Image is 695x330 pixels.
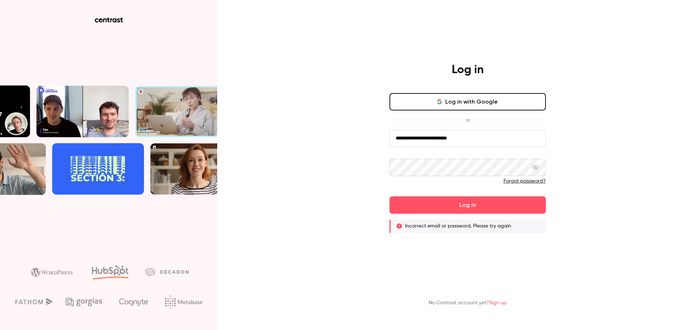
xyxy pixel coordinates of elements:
[489,300,507,305] a: Sign up
[462,116,474,124] span: or
[389,196,546,214] button: Log in
[452,63,484,77] h4: Log in
[504,179,546,184] a: Forgot password?
[389,93,546,110] button: Log in with Google
[429,299,507,307] p: No Contrast account yet?
[145,268,189,276] img: decagon
[405,222,511,230] p: Incorrect email or password. Please try again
